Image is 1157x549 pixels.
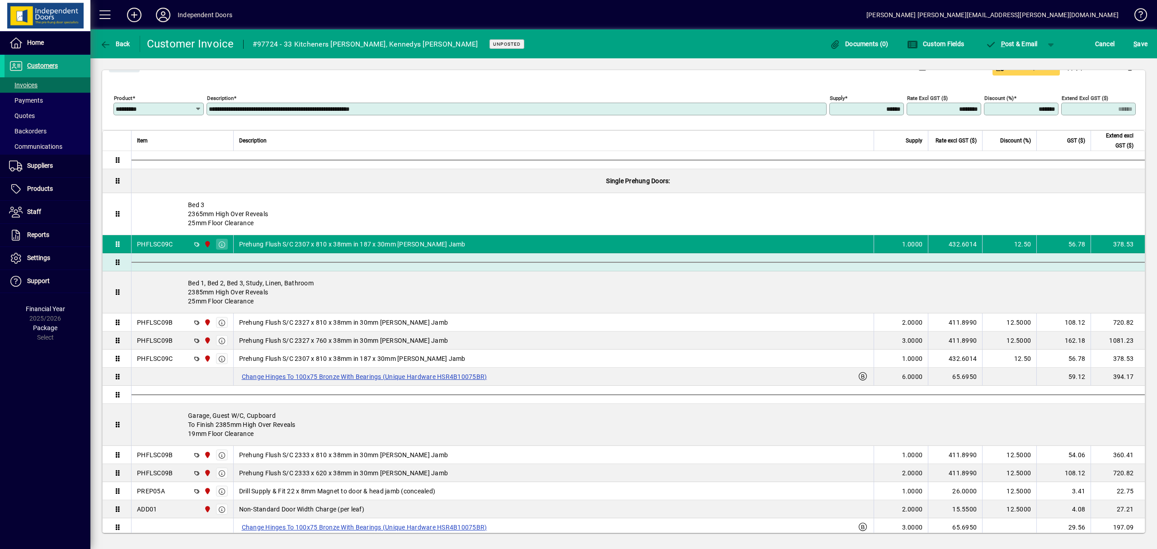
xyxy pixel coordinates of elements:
a: Suppliers [5,155,90,177]
div: Bed 3 2365mm High Over Reveals 25mm Floor Clearance [132,193,1145,235]
td: 59.12 [1036,368,1091,386]
td: 56.78 [1036,350,1091,368]
span: Quotes [9,112,35,119]
span: Prehung Flush S/C 2327 x 760 x 38mm in 30mm [PERSON_NAME] Jamb [239,336,448,345]
span: S [1133,40,1137,47]
td: 56.78 [1036,235,1091,253]
mat-label: Product [114,95,132,101]
span: Custom Fields [907,40,964,47]
span: Christchurch [202,239,212,249]
mat-label: Description [207,95,234,101]
app-page-header-button: Back [90,36,140,52]
span: Drill Supply & Fit 22 x 8mm Magnet to door & head jamb (concealed) [239,487,436,496]
span: Back [100,40,130,47]
div: PREP05A [137,487,165,496]
a: Invoices [5,77,90,93]
span: Suppliers [27,162,53,169]
a: Staff [5,201,90,223]
div: 411.8990 [934,450,977,459]
td: 108.12 [1036,464,1091,482]
div: 411.8990 [934,469,977,478]
td: 22.75 [1091,482,1145,500]
span: GST ($) [1067,136,1085,146]
div: Single Prehung Doors: [132,169,1145,193]
span: 2.0000 [902,505,923,514]
div: Independent Doors [178,8,232,22]
span: 2.0000 [902,318,923,327]
span: Christchurch [202,504,212,514]
button: Profile [149,7,178,23]
button: Custom Fields [905,36,966,52]
td: 394.17 [1091,368,1145,386]
span: Package [33,324,57,331]
button: Back [98,36,132,52]
span: Description [239,136,267,146]
button: Close [109,56,140,72]
a: Knowledge Base [1128,2,1146,31]
span: Home [27,39,44,46]
div: 411.8990 [934,336,977,345]
td: 4.08 [1036,500,1091,518]
button: Post & Email [981,36,1042,52]
mat-label: Supply [830,95,845,101]
td: 27.21 [1091,500,1145,518]
td: 12.5000 [982,482,1036,500]
a: Quotes [5,108,90,123]
button: Add [120,7,149,23]
div: Bed 1, Bed 2, Bed 3, Study, Linen, Bathroom 2385mm High Over Reveals 25mm Floor Clearance [132,271,1145,313]
div: 65.6950 [934,523,977,532]
span: 3.0000 [902,523,923,532]
span: Christchurch [202,354,212,364]
td: 378.53 [1091,350,1145,368]
span: Settings [27,254,50,261]
div: 432.6014 [934,354,977,363]
td: 29.56 [1036,518,1091,536]
span: 3.0000 [902,336,923,345]
td: 12.5000 [982,313,1036,331]
span: 1.0000 [902,240,923,249]
div: 15.5500 [934,505,977,514]
td: 12.5000 [982,500,1036,518]
div: PHFLSC09B [137,336,173,345]
span: Christchurch [202,486,212,496]
div: PHFLSC09C [137,240,173,249]
td: 197.09 [1091,518,1145,536]
span: Christchurch [202,450,212,460]
td: 720.82 [1091,313,1145,331]
td: 12.50 [982,350,1036,368]
mat-label: Discount (%) [984,95,1014,101]
span: 6.0000 [902,372,923,381]
div: PHFLSC09C [137,354,173,363]
label: Change Hinges To 100x75 Bronze With Bearings (Unique Hardware HSR4B10075BR) [239,522,490,533]
span: Christchurch [202,317,212,327]
div: Customer Invoice [147,37,234,51]
td: 1081.23 [1091,331,1145,350]
td: 108.12 [1036,313,1091,331]
a: Support [5,270,90,293]
span: Reports [27,231,49,238]
span: Communications [9,143,62,150]
td: 12.5000 [982,464,1036,482]
div: #97724 - 33 Kitcheners [PERSON_NAME], Kennedys [PERSON_NAME] [253,37,478,52]
span: Prehung Flush S/C 2327 x 810 x 38mm in 30mm [PERSON_NAME] Jamb [239,318,448,327]
span: Discount (%) [1000,136,1031,146]
div: [PERSON_NAME] [PERSON_NAME][EMAIL_ADDRESS][PERSON_NAME][DOMAIN_NAME] [866,8,1119,22]
button: Save [1131,36,1150,52]
span: Products [27,185,53,192]
span: Rate excl GST ($) [936,136,977,146]
span: Documents (0) [830,40,889,47]
a: Communications [5,139,90,154]
span: 1.0000 [902,354,923,363]
span: Extend excl GST ($) [1096,131,1133,151]
span: ave [1133,37,1148,51]
span: Unposted [493,41,521,47]
span: Prehung Flush S/C 2307 x 810 x 38mm in 187 x 30mm [PERSON_NAME] Jamb [239,354,466,363]
span: Staff [27,208,41,215]
span: Supply [906,136,922,146]
span: ost & Email [985,40,1038,47]
a: Reports [5,224,90,246]
td: 162.18 [1036,331,1091,350]
mat-label: Extend excl GST ($) [1062,95,1108,101]
div: ADD01 [137,505,157,514]
td: 360.41 [1091,446,1145,464]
